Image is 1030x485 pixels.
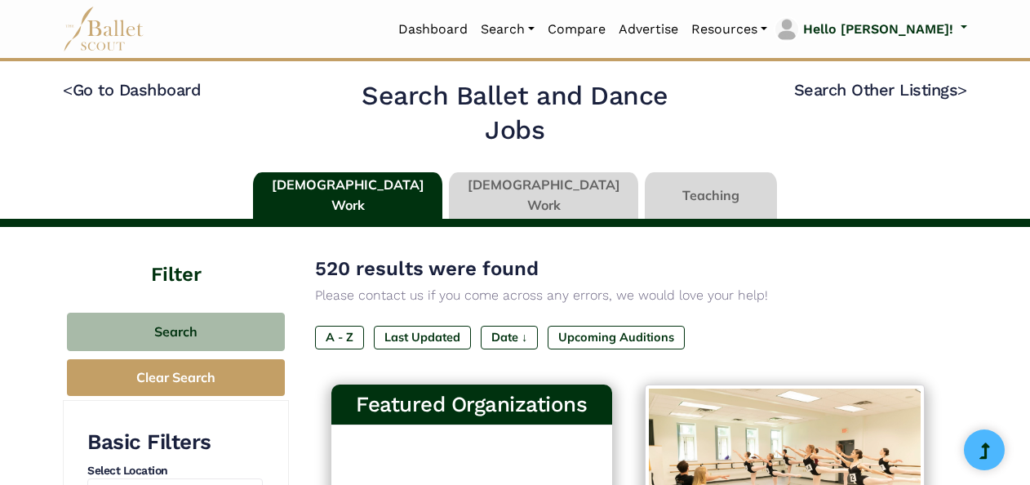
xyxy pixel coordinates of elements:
li: Teaching [642,172,780,220]
label: Date ↓ [481,326,538,349]
p: Please contact us if you come across any errors, we would love your help! [315,285,941,306]
p: Hello [PERSON_NAME]! [803,19,953,40]
h3: Featured Organizations [344,391,599,419]
li: [DEMOGRAPHIC_DATA] Work [250,172,446,220]
h3: Basic Filters [87,429,262,456]
code: < [63,79,73,100]
a: profile picture Hello [PERSON_NAME]! [774,16,967,42]
img: profile picture [775,18,798,41]
label: Upcoming Auditions [548,326,685,349]
button: Search [67,313,285,351]
h2: Search Ballet and Dance Jobs [341,79,689,147]
h4: Select Location [87,463,262,479]
a: Advertise [612,12,685,47]
a: Resources [685,12,774,47]
a: <Go to Dashboard [63,80,201,100]
code: > [957,79,967,100]
label: A - Z [315,326,364,349]
span: 520 results were found [315,257,539,280]
a: Dashboard [392,12,474,47]
a: Compare [541,12,612,47]
button: Clear Search [67,359,285,396]
a: Search Other Listings> [794,80,967,100]
a: Search [474,12,541,47]
li: [DEMOGRAPHIC_DATA] Work [446,172,642,220]
label: Last Updated [374,326,471,349]
h4: Filter [63,227,289,288]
